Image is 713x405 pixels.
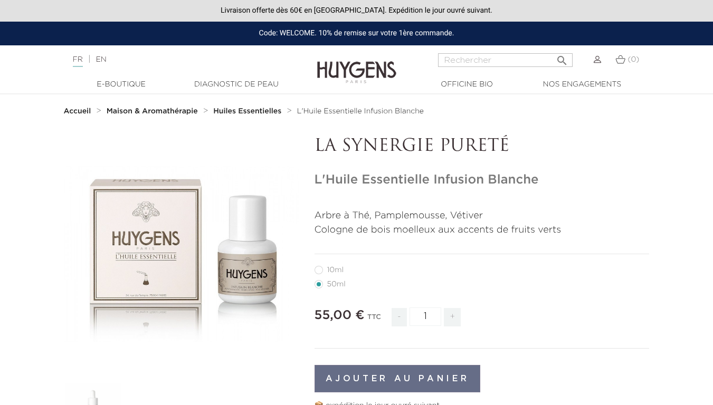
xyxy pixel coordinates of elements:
[315,280,358,288] label: 50ml
[73,56,83,67] a: FR
[68,53,289,66] div: |
[213,108,281,115] strong: Huiles Essentielles
[315,266,356,274] label: 10ml
[438,53,573,67] input: Rechercher
[315,365,481,392] button: Ajouter au panier
[297,108,424,115] span: L'Huile Essentielle Infusion Blanche
[184,79,289,90] a: Diagnostic de peau
[315,209,650,223] p: Arbre à Thé, Pamplemousse, Vétiver
[553,50,572,64] button: 
[297,107,424,115] a: L'Huile Essentielle Infusion Blanche
[414,79,520,90] a: Officine Bio
[556,51,568,64] i: 
[315,223,650,237] p: Cologne de bois moelleux aux accents de fruits verts
[213,107,284,115] a: Huiles Essentielles
[315,172,650,188] h1: L'Huile Essentielle Infusion Blanche
[315,309,365,322] span: 55,00 €
[107,107,201,115] a: Maison & Aromathérapie
[96,56,106,63] a: EN
[628,56,639,63] span: (0)
[64,107,93,115] a: Accueil
[64,108,91,115] strong: Accueil
[529,79,635,90] a: Nos engagements
[69,79,174,90] a: E-Boutique
[315,137,650,157] p: LA SYNERGIE PURETÉ
[444,308,461,326] span: +
[107,108,198,115] strong: Maison & Aromathérapie
[410,307,441,326] input: Quantité
[392,308,406,326] span: -
[367,306,381,334] div: TTC
[317,44,396,85] img: Huygens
